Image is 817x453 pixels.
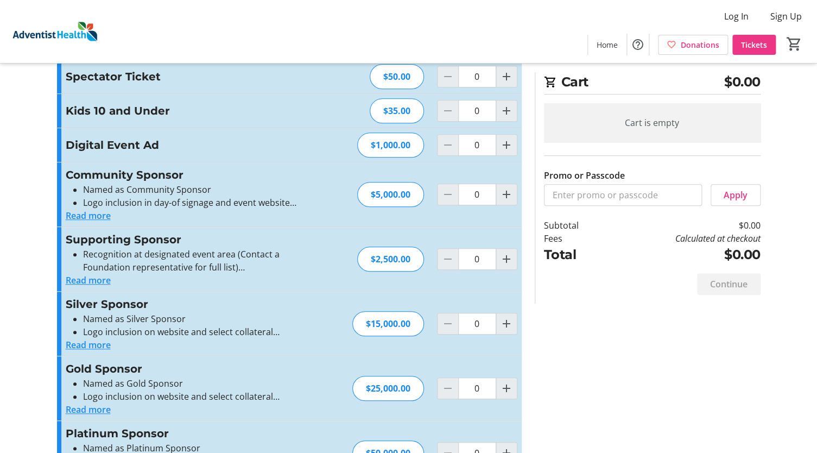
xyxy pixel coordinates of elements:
input: Gold Sponsor Quantity [458,377,496,399]
div: $25,000.00 [352,376,424,401]
h3: Supporting Sponsor [66,231,303,248]
div: $2,500.00 [357,247,424,272]
input: Digital Event Ad Quantity [458,134,496,156]
button: Increment by one [496,135,517,155]
h3: Kids 10 and Under [66,103,303,119]
li: Recognition at designated event area (Contact a Foundation representative for full list) [83,248,303,274]
li: Logo inclusion in day-of signage and event website [83,196,303,209]
button: Read more [66,209,111,222]
button: Help [627,34,649,55]
span: Tickets [741,39,767,51]
div: $1,000.00 [357,133,424,158]
img: Adventist Health's Logo [7,4,103,59]
div: Cart is empty [544,103,761,142]
h3: Spectator Ticket [66,68,303,85]
button: Increment by one [496,378,517,399]
span: Log In [724,10,749,23]
span: Apply [724,188,748,202]
h3: Silver Sponsor [66,296,303,312]
h3: Platinum Sponsor [66,425,303,442]
div: $15,000.00 [352,311,424,336]
button: Increment by one [496,313,517,334]
button: Read more [66,338,111,351]
button: Cart [784,34,804,54]
td: Subtotal [544,219,607,232]
div: $5,000.00 [357,182,424,207]
input: Spectator Ticket Quantity [458,66,496,87]
li: Named as Silver Sponsor [83,312,303,325]
button: Apply [711,184,761,206]
input: Kids 10 and Under Quantity [458,100,496,122]
div: $50.00 [370,64,424,89]
li: Logo inclusion on website and select collateral [83,390,303,403]
td: $0.00 [606,245,760,265]
input: Supporting Sponsor Quantity [458,248,496,270]
a: Tickets [732,35,776,55]
button: Increment by one [496,66,517,87]
span: Sign Up [770,10,802,23]
label: Promo or Passcode [544,169,625,182]
h3: Gold Sponsor [66,361,303,377]
a: Home [588,35,626,55]
td: $0.00 [606,219,760,232]
td: Total [544,245,607,265]
td: Calculated at checkout [606,232,760,245]
button: Increment by one [496,100,517,121]
td: Fees [544,232,607,245]
div: $35.00 [370,98,424,123]
h3: Digital Event Ad [66,137,303,153]
button: Read more [66,403,111,416]
span: Home [597,39,618,51]
button: Sign Up [762,8,810,25]
h3: Community Sponsor [66,167,303,183]
button: Increment by one [496,249,517,269]
li: Logo inclusion on website and select collateral [83,325,303,338]
li: Named as Gold Sponsor [83,377,303,390]
h2: Cart [544,72,761,95]
span: Donations [681,39,719,51]
button: Increment by one [496,184,517,205]
a: Donations [658,35,728,55]
input: Community Sponsor Quantity [458,184,496,205]
span: $0.00 [724,72,761,92]
button: Log In [715,8,757,25]
button: Read more [66,274,111,287]
input: Enter promo or passcode [544,184,702,206]
input: Silver Sponsor Quantity [458,313,496,335]
li: Named as Community Sponsor [83,183,303,196]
